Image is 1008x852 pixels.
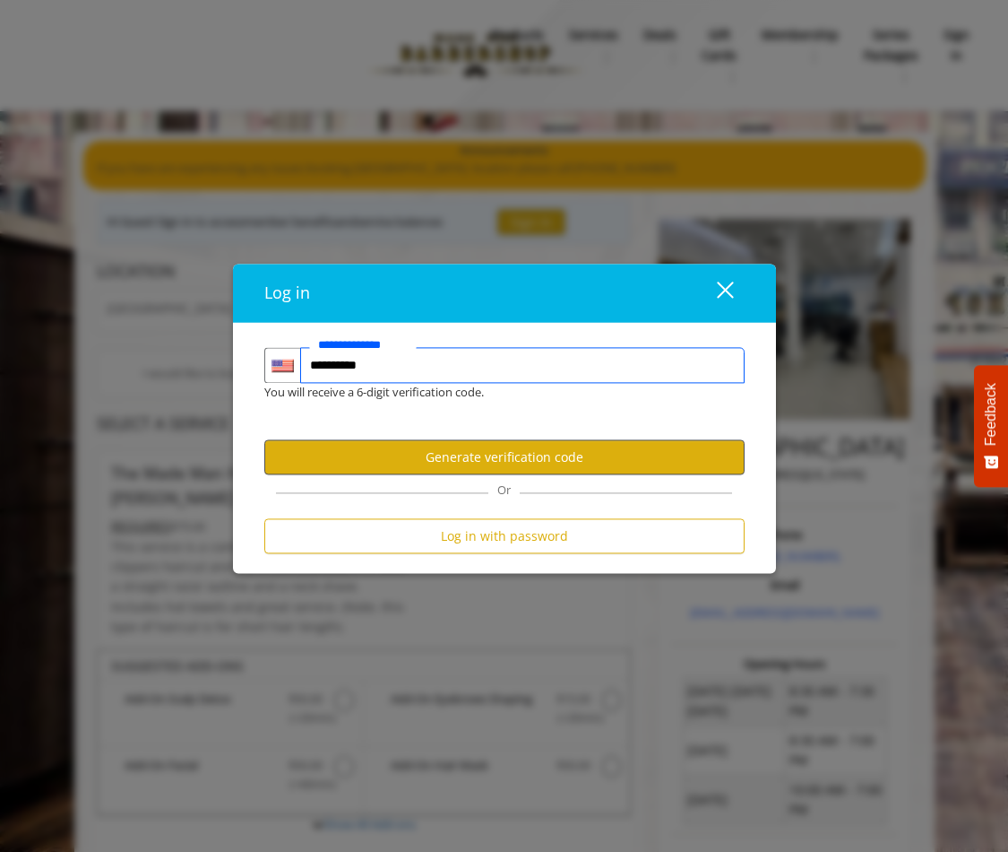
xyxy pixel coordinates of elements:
[264,440,745,475] button: Generate verification code
[684,275,745,312] button: close dialog
[974,365,1008,487] button: Feedback - Show survey
[264,519,745,554] button: Log in with password
[983,383,999,446] span: Feedback
[264,283,310,304] span: Log in
[488,483,520,499] span: Or
[264,348,300,384] div: Country
[251,384,731,403] div: You will receive a 6-digit verification code.
[696,280,732,307] div: close dialog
